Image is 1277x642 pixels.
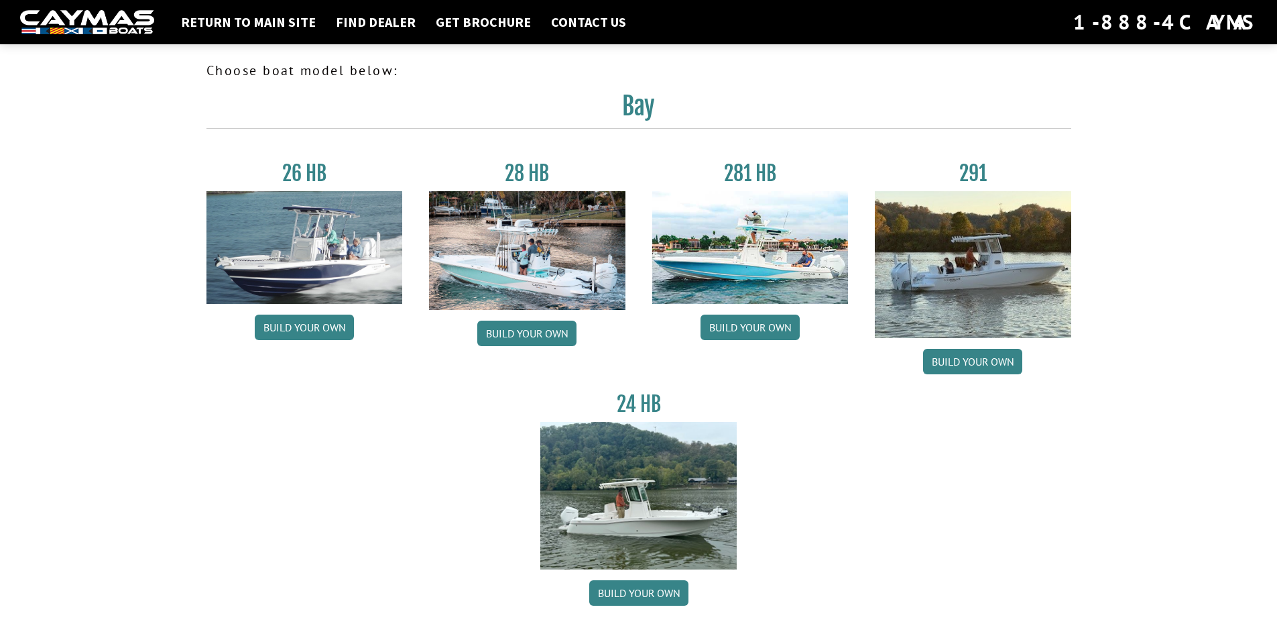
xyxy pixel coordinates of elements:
[652,191,849,304] img: 28-hb-twin.jpg
[875,161,1071,186] h3: 291
[20,10,154,35] img: white-logo-c9c8dbefe5ff5ceceb0f0178aa75bf4bb51f6bca0971e226c86eb53dfe498488.png
[429,161,625,186] h3: 28 HB
[652,161,849,186] h3: 281 HB
[923,349,1022,374] a: Build your own
[206,161,403,186] h3: 26 HB
[174,13,322,31] a: Return to main site
[589,580,688,606] a: Build your own
[429,191,625,310] img: 28_hb_thumbnail_for_caymas_connect.jpg
[540,392,737,417] h3: 24 HB
[477,321,576,346] a: Build your own
[206,191,403,304] img: 26_new_photo_resized.jpg
[540,422,737,569] img: 24_HB_thumbnail.jpg
[429,13,538,31] a: Get Brochure
[701,315,800,340] a: Build your own
[544,13,633,31] a: Contact Us
[1073,7,1257,37] div: 1-888-4CAYMAS
[875,191,1071,338] img: 291_Thumbnail.jpg
[206,91,1071,129] h2: Bay
[255,315,354,340] a: Build your own
[206,60,1071,81] p: Choose boat model below:
[329,13,422,31] a: Find Dealer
